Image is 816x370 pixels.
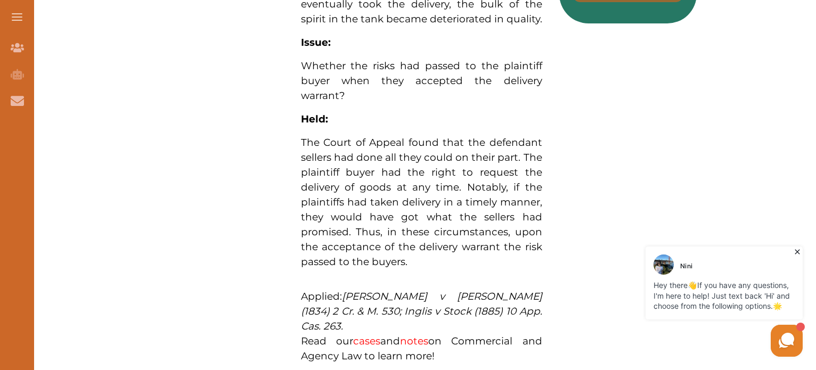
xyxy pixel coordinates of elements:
[353,335,380,347] a: cases
[301,290,542,332] em: [PERSON_NAME] v [PERSON_NAME] (1834) 2 Cr. & M. 530; Inglis v Stock (1885) 10 App. Cas. 263.
[301,36,331,48] strong: Issue:
[572,66,774,91] iframe: Reviews Badge Ribbon Widget
[301,60,542,102] span: Whether the risks had passed to the plaintiff buyer when they accepted the delivery warrant?
[560,244,805,359] iframe: HelpCrunch
[400,335,428,347] a: notes
[301,290,542,332] span: Applied:
[301,335,542,362] span: Read our and on Commercial and Agency Law to learn more!
[301,136,542,268] span: The Court of Appeal found that the defendant sellers had done all they could on their part. The p...
[301,113,328,125] strong: Held:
